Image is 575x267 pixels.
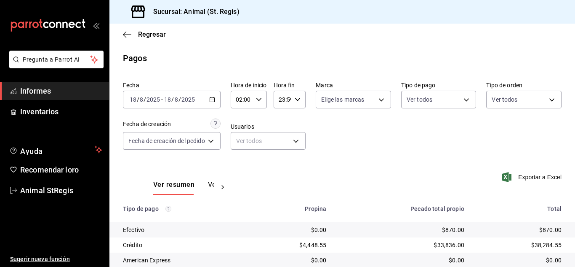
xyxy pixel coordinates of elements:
[10,256,70,262] font: Sugerir nueva función
[137,96,139,103] font: /
[316,82,333,89] font: Marca
[539,227,562,233] font: $870.00
[321,96,364,103] font: Elige las marcas
[236,138,262,144] font: Ver todos
[546,257,562,264] font: $0.00
[231,123,254,130] font: Usuarios
[178,96,181,103] font: /
[123,82,139,89] font: Fecha
[20,186,73,195] font: Animal StRegis
[6,61,104,70] a: Pregunta a Parrot AI
[123,242,142,248] font: Crédito
[208,181,240,189] font: Ver pagos
[146,96,160,103] input: ----
[20,165,79,174] font: Recomendar loro
[123,30,166,38] button: Regresar
[531,242,562,248] font: $38,284.55
[123,121,171,127] font: Fecha de creación
[129,96,137,103] input: --
[181,96,195,103] input: ----
[93,22,99,29] button: abrir_cajón_menú
[138,30,166,38] font: Regresar
[153,181,194,189] font: Ver resumen
[9,51,104,68] button: Pregunta a Parrot AI
[20,107,59,116] font: Inventarios
[434,242,464,248] font: $33,836.00
[311,227,327,233] font: $0.00
[274,82,295,89] font: Hora fin
[547,205,562,212] font: Total
[407,96,432,103] font: Ver todos
[144,96,146,103] font: /
[311,257,327,264] font: $0.00
[20,86,51,95] font: Informes
[165,206,171,212] svg: Los pagos realizados con Pay y otras terminales son montos brutos.
[305,205,326,212] font: Propina
[153,180,214,195] div: pestañas de navegación
[486,82,522,89] font: Tipo de orden
[492,96,517,103] font: Ver todos
[23,56,80,63] font: Pregunta a Parrot AI
[139,96,144,103] input: --
[20,147,43,156] font: Ayuda
[161,96,163,103] font: -
[401,82,436,89] font: Tipo de pago
[442,227,464,233] font: $870.00
[123,205,159,212] font: Tipo de pago
[518,174,562,181] font: Exportar a Excel
[231,82,267,89] font: Hora de inicio
[153,8,240,16] font: Sucursal: Animal (St. Regis)
[410,205,464,212] font: Pecado total propio
[171,96,174,103] font: /
[174,96,178,103] input: --
[449,257,464,264] font: $0.00
[504,172,562,182] button: Exportar a Excel
[123,257,170,264] font: American Express
[128,138,205,144] font: Fecha de creación del pedido
[164,96,171,103] input: --
[299,242,326,248] font: $4,448.55
[123,53,147,63] font: Pagos
[123,227,144,233] font: Efectivo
